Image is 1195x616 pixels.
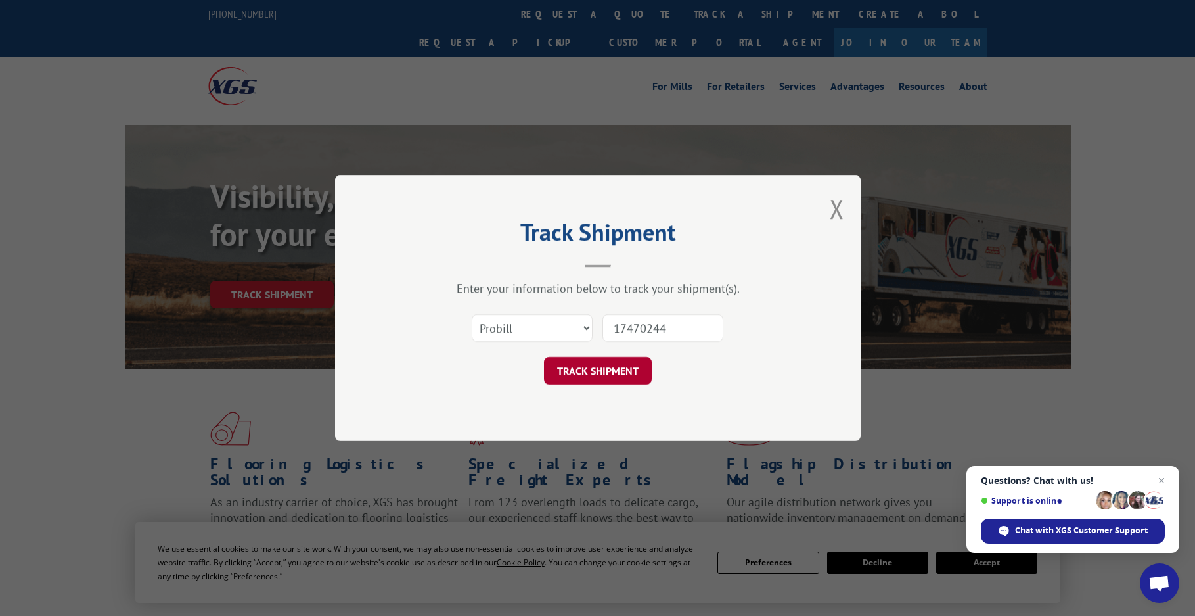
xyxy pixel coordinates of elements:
div: Open chat [1140,563,1179,603]
button: TRACK SHIPMENT [544,357,652,385]
button: Close modal [830,191,844,226]
h2: Track Shipment [401,223,795,248]
span: Close chat [1154,473,1169,488]
span: Support is online [981,496,1091,506]
input: Number(s) [602,314,723,342]
div: Chat with XGS Customer Support [981,519,1165,544]
div: Enter your information below to track your shipment(s). [401,281,795,296]
span: Chat with XGS Customer Support [1015,525,1148,536]
span: Questions? Chat with us! [981,475,1165,486]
